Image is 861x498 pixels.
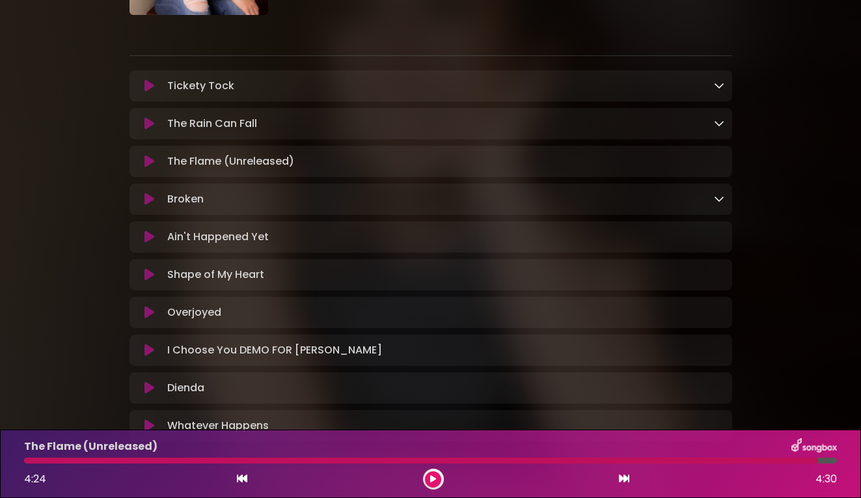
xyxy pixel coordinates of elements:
p: I Choose You DEMO FOR [PERSON_NAME] [167,342,382,358]
p: The Flame (Unreleased) [24,439,157,454]
img: songbox-logo-white.png [791,438,837,455]
p: Broken [167,191,204,207]
p: Overjoyed [167,305,221,320]
p: Tickety Tock [167,78,234,94]
p: Ain't Happened Yet [167,229,269,245]
p: Dienda [167,380,204,396]
p: Whatever Happens [167,418,269,434]
p: Shape of My Heart [167,267,264,283]
span: 4:30 [815,471,837,487]
span: 4:24 [24,471,46,486]
p: The Rain Can Fall [167,116,257,131]
p: The Flame (Unreleased) [167,154,294,169]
